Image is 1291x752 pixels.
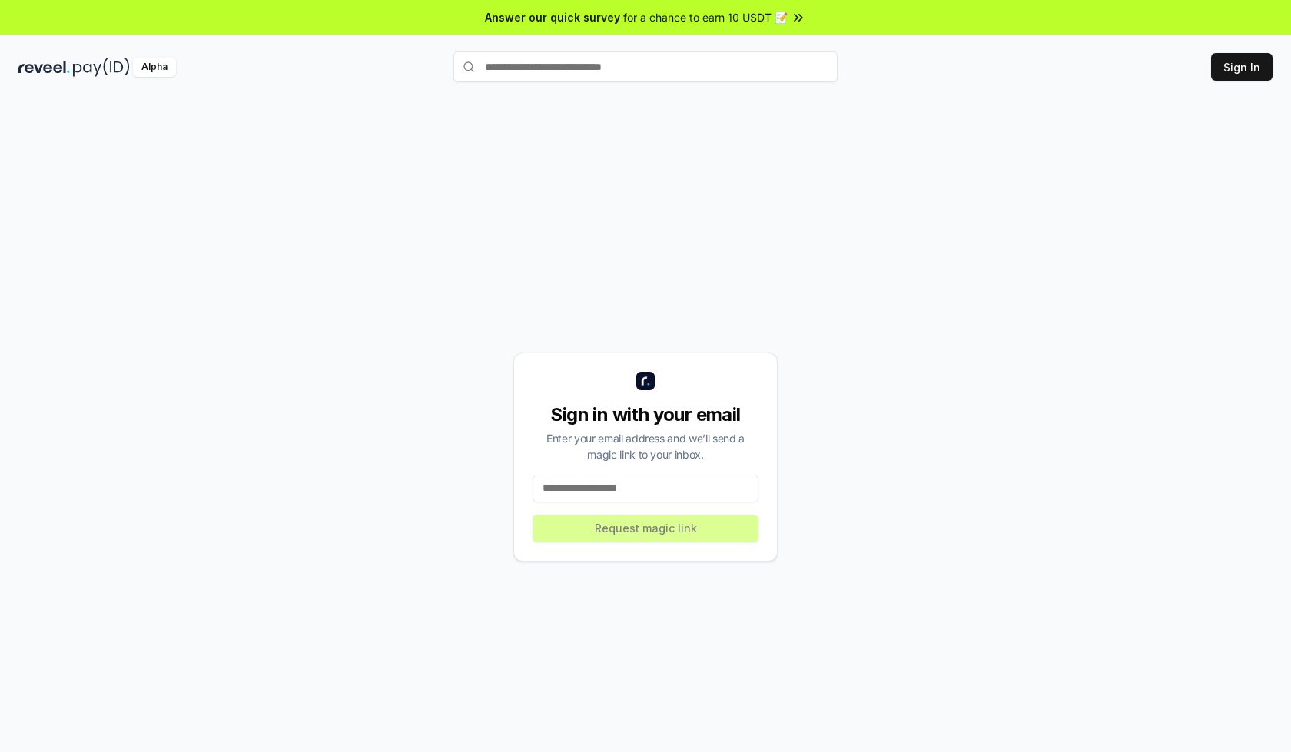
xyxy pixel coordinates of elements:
[133,58,176,77] div: Alpha
[18,58,70,77] img: reveel_dark
[533,403,758,427] div: Sign in with your email
[73,58,130,77] img: pay_id
[1211,53,1273,81] button: Sign In
[485,9,620,25] span: Answer our quick survey
[636,372,655,390] img: logo_small
[623,9,788,25] span: for a chance to earn 10 USDT 📝
[533,430,758,462] div: Enter your email address and we’ll send a magic link to your inbox.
